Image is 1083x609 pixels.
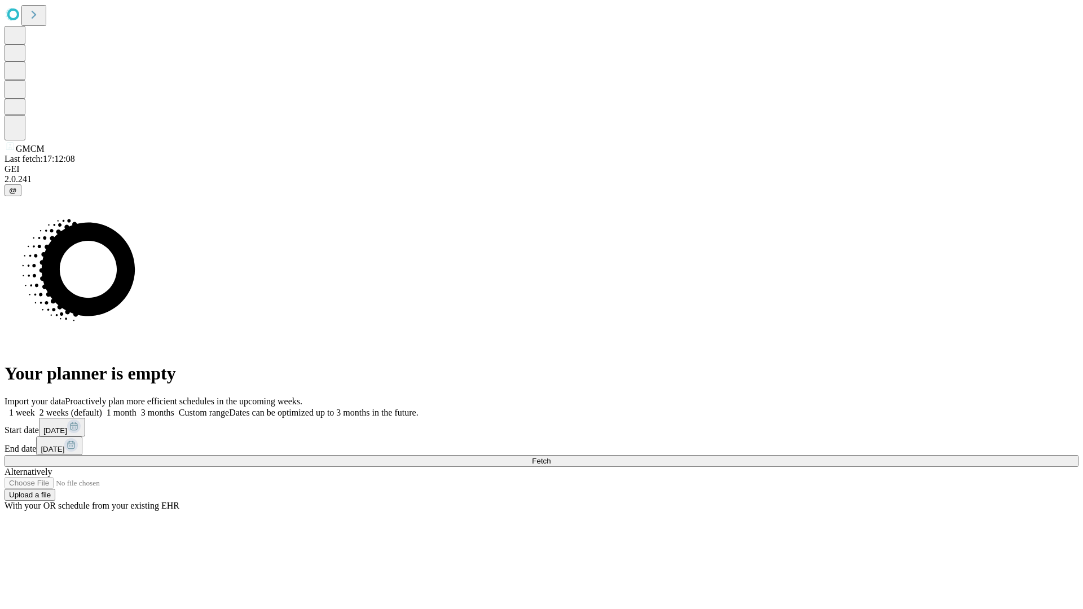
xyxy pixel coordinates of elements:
[107,408,137,417] span: 1 month
[43,426,67,435] span: [DATE]
[39,418,85,436] button: [DATE]
[532,457,551,465] span: Fetch
[36,436,82,455] button: [DATE]
[141,408,174,417] span: 3 months
[5,455,1078,467] button: Fetch
[179,408,229,417] span: Custom range
[5,184,21,196] button: @
[5,501,179,510] span: With your OR schedule from your existing EHR
[5,363,1078,384] h1: Your planner is empty
[5,396,65,406] span: Import your data
[65,396,302,406] span: Proactively plan more efficient schedules in the upcoming weeks.
[41,445,64,453] span: [DATE]
[229,408,418,417] span: Dates can be optimized up to 3 months in the future.
[16,144,45,153] span: GMCM
[5,154,75,164] span: Last fetch: 17:12:08
[5,418,1078,436] div: Start date
[5,489,55,501] button: Upload a file
[39,408,102,417] span: 2 weeks (default)
[5,164,1078,174] div: GEI
[9,408,35,417] span: 1 week
[5,436,1078,455] div: End date
[5,174,1078,184] div: 2.0.241
[9,186,17,195] span: @
[5,467,52,476] span: Alternatively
